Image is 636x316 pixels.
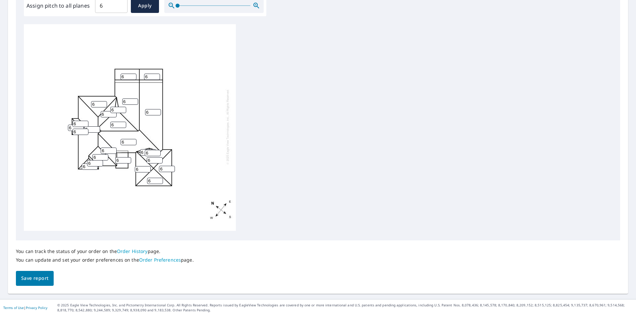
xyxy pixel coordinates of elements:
[26,305,47,310] a: Privacy Policy
[26,2,90,10] label: Assign pitch to all planes
[21,274,48,283] span: Save report
[139,257,181,263] a: Order Preferences
[136,2,154,10] span: Apply
[117,248,148,254] a: Order History
[3,306,47,310] p: |
[16,271,54,286] button: Save report
[3,305,24,310] a: Terms of Use
[57,303,633,313] p: © 2025 Eagle View Technologies, Inc. and Pictometry International Corp. All Rights Reserved. Repo...
[16,257,194,263] p: You can update and set your order preferences on the page.
[16,248,194,254] p: You can track the status of your order on the page.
